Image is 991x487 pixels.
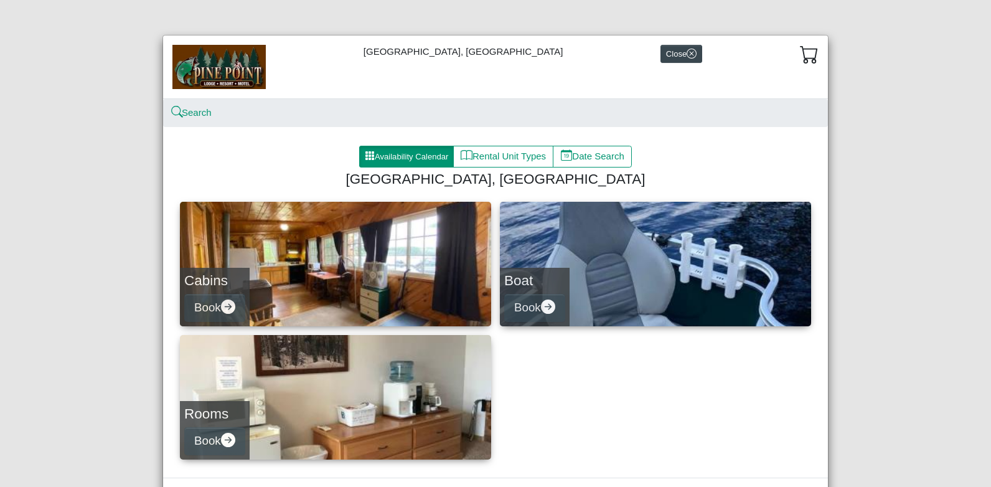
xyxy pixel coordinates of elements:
img: b144ff98-a7e1-49bd-98da-e9ae77355310.jpg [172,45,266,88]
svg: cart [800,45,819,64]
button: Closex circle [660,45,702,63]
a: searchSearch [172,107,212,118]
svg: search [172,108,182,117]
button: Bookarrow right circle fill [184,294,245,322]
button: Bookarrow right circle fill [184,427,245,455]
button: Bookarrow right circle fill [504,294,565,322]
button: grid3x3 gap fillAvailability Calendar [359,146,454,168]
svg: book [461,149,472,161]
h4: Cabins [184,272,245,289]
svg: calendar date [561,149,573,161]
svg: arrow right circle fill [541,300,555,314]
h4: Rooms [184,405,245,422]
svg: arrow right circle fill [221,300,235,314]
button: calendar dateDate Search [553,146,632,168]
svg: x circle [687,49,697,59]
h4: [GEOGRAPHIC_DATA], [GEOGRAPHIC_DATA] [185,171,806,187]
div: [GEOGRAPHIC_DATA], [GEOGRAPHIC_DATA] [163,35,828,98]
button: bookRental Unit Types [453,146,553,168]
svg: arrow right circle fill [221,433,235,447]
h4: Boat [504,272,565,289]
svg: grid3x3 gap fill [365,151,375,161]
